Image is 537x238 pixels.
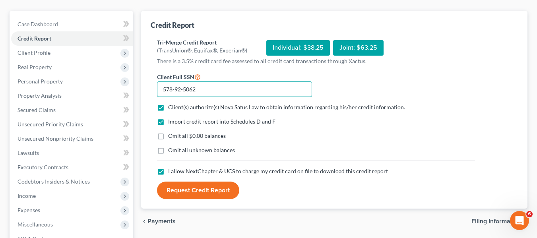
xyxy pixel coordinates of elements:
[11,132,133,146] a: Unsecured Nonpriority Claims
[17,178,90,185] span: Codebtors Insiders & Notices
[11,103,133,117] a: Secured Claims
[266,40,330,56] div: Individual: $38.25
[17,149,39,156] span: Lawsuits
[168,118,275,125] span: Import credit report into Schedules D and F
[17,21,58,27] span: Case Dashboard
[17,192,36,199] span: Income
[11,17,133,31] a: Case Dashboard
[11,146,133,160] a: Lawsuits
[157,81,312,97] input: XXX-XX-XXXX
[147,218,176,224] span: Payments
[11,31,133,46] a: Credit Report
[157,39,247,46] div: Tri-Merge Credit Report
[168,132,226,139] span: Omit all $0.00 balances
[157,46,247,54] div: (TransUnion®, Equifax®, Experian®)
[471,218,521,224] span: Filing Information
[141,218,147,224] i: chevron_left
[17,78,63,85] span: Personal Property
[17,92,62,99] span: Property Analysis
[17,35,51,42] span: Credit Report
[11,160,133,174] a: Executory Contracts
[17,164,68,170] span: Executory Contracts
[17,49,50,56] span: Client Profile
[151,20,194,30] div: Credit Report
[168,147,235,153] span: Omit all unknown balances
[510,211,529,230] iframe: Intercom live chat
[333,40,384,56] div: Joint: $63.25
[141,218,176,224] button: chevron_left Payments
[17,135,93,142] span: Unsecured Nonpriority Claims
[157,74,194,80] span: Client Full SSN
[471,218,527,224] button: Filing Information chevron_right
[17,64,52,70] span: Real Property
[526,211,533,217] span: 6
[11,117,133,132] a: Unsecured Priority Claims
[17,106,56,113] span: Secured Claims
[157,57,475,65] p: There is a 3.5% credit card fee assessed to all credit card transactions through Xactus.
[17,221,53,228] span: Miscellaneous
[168,104,405,110] span: Client(s) authorize(s) Nova Satus Law to obtain information regarding his/her credit information.
[157,182,239,199] button: Request Credit Report
[17,207,40,213] span: Expenses
[11,89,133,103] a: Property Analysis
[168,168,388,174] span: I allow NextChapter & UCS to charge my credit card on file to download this credit report
[17,121,83,128] span: Unsecured Priority Claims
